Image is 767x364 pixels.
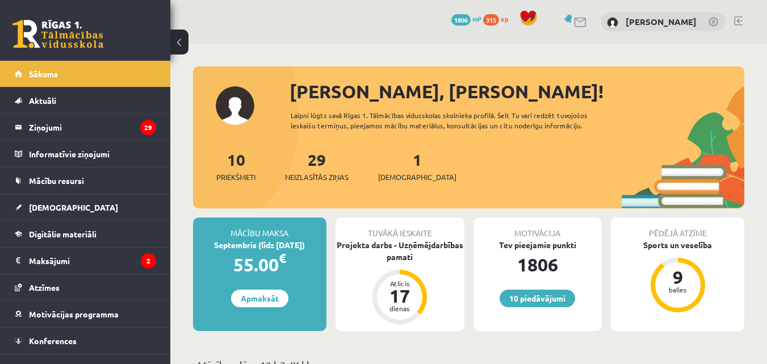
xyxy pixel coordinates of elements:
[15,87,156,114] a: Aktuāli
[472,14,481,23] span: mP
[279,250,286,266] span: €
[483,14,514,23] a: 315 xp
[378,171,456,183] span: [DEMOGRAPHIC_DATA]
[473,239,602,251] div: Tev pieejamie punkti
[611,239,744,314] a: Sports un veselība 9 balles
[383,305,417,312] div: dienas
[626,16,697,27] a: [PERSON_NAME]
[15,328,156,354] a: Konferences
[611,217,744,239] div: Pēdējā atzīme
[29,248,156,274] legend: Maksājumi
[29,69,58,79] span: Sākums
[290,78,744,105] div: [PERSON_NAME], [PERSON_NAME]!
[336,239,464,263] div: Projekta darbs - Uzņēmējdarbības pamati
[29,95,56,106] span: Aktuāli
[15,114,156,140] a: Ziņojumi29
[29,309,119,319] span: Motivācijas programma
[15,194,156,220] a: [DEMOGRAPHIC_DATA]
[285,149,349,183] a: 29Neizlasītās ziņas
[383,287,417,305] div: 17
[483,14,499,26] span: 315
[451,14,471,26] span: 1806
[193,239,326,251] div: Septembris (līdz [DATE])
[29,282,60,292] span: Atzīmes
[29,141,156,167] legend: Informatīvie ziņojumi
[378,149,456,183] a: 1[DEMOGRAPHIC_DATA]
[193,251,326,278] div: 55.00
[607,17,618,28] img: Roberta Visocka
[140,120,156,135] i: 29
[15,221,156,247] a: Digitālie materiāli
[291,110,622,131] div: Laipni lūgts savā Rīgas 1. Tālmācības vidusskolas skolnieka profilā. Šeit Tu vari redzēt tuvojošo...
[661,286,695,293] div: balles
[383,280,417,287] div: Atlicis
[501,14,508,23] span: xp
[15,61,156,87] a: Sākums
[29,229,97,239] span: Digitālie materiāli
[500,290,575,307] a: 10 piedāvājumi
[231,290,288,307] a: Apmaksāt
[15,248,156,274] a: Maksājumi2
[336,239,464,326] a: Projekta darbs - Uzņēmējdarbības pamati Atlicis 17 dienas
[285,171,349,183] span: Neizlasītās ziņas
[473,217,602,239] div: Motivācija
[15,274,156,300] a: Atzīmes
[12,20,103,48] a: Rīgas 1. Tālmācības vidusskola
[336,217,464,239] div: Tuvākā ieskaite
[29,202,118,212] span: [DEMOGRAPHIC_DATA]
[15,141,156,167] a: Informatīvie ziņojumi
[15,301,156,327] a: Motivācijas programma
[15,168,156,194] a: Mācību resursi
[29,175,84,186] span: Mācību resursi
[29,336,77,346] span: Konferences
[611,239,744,251] div: Sports un veselība
[473,251,602,278] div: 1806
[451,14,481,23] a: 1806 mP
[141,253,156,269] i: 2
[661,268,695,286] div: 9
[29,114,156,140] legend: Ziņojumi
[216,171,255,183] span: Priekšmeti
[216,149,255,183] a: 10Priekšmeti
[193,217,326,239] div: Mācību maksa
